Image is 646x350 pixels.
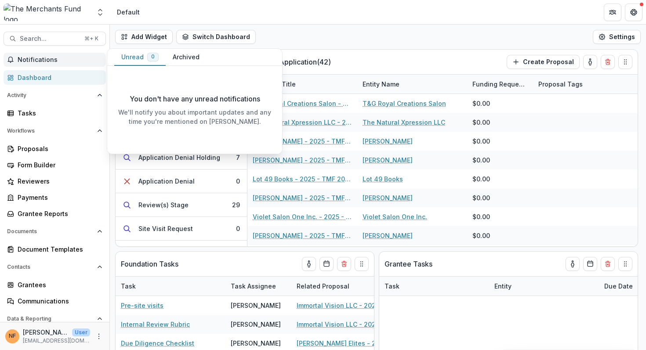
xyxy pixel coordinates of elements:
a: Lot 49 Books - 2025 - TMF 2025 Stabilization Grant Program [253,174,352,184]
div: Document Templates [18,245,99,254]
a: Violet Salon One Inc. - 2025 - TMF 2025 Stabilization Grant Program [253,212,352,221]
div: Grantee Reports [18,209,99,218]
div: Funding Requested [467,79,533,89]
div: Entity Name [357,79,405,89]
a: [PERSON_NAME] - 2025 - TMF 2025 Stabilization Grant Program [253,137,352,146]
button: Unread [114,49,166,66]
div: Proposal Tags [533,75,643,94]
a: The Natural Xpression LLC - 2025 - TMF 2025 Stabilization Grant Program [253,118,352,127]
div: Natalie Francis [9,333,16,339]
div: Proposals [18,144,99,153]
p: [EMAIL_ADDRESS][DOMAIN_NAME] [23,337,90,345]
div: Tasks [18,108,99,118]
a: Pre-site visits [121,301,163,310]
span: Contacts [7,264,94,270]
a: T&G Royal Creations Salon - 2025 - TMF 2025 Stabilization Grant Program [253,99,352,108]
button: Create Proposal [507,55,580,69]
div: Task Assignee [225,277,291,296]
div: $0.00 [472,99,490,108]
a: [PERSON_NAME] - 2025 - TMF 2025 Stabilization Grant Program [253,231,352,240]
a: Violet Salon One Inc. [363,212,427,221]
div: Related Proposal [291,277,401,296]
div: Due Date [599,281,638,291]
p: You don't have any unread notifications [130,94,260,104]
div: Form Builder [18,160,99,170]
div: Task [116,281,141,291]
a: [PERSON_NAME] [363,155,413,165]
div: Proposal Title [247,75,357,94]
a: Due Diligence Checklist [121,339,194,348]
a: Tasks [4,106,106,120]
div: Task [379,277,489,296]
button: Partners [604,4,621,21]
a: Form Builder [4,158,106,172]
a: [PERSON_NAME] - 2025 - TMF 2025 Stabilization Grant Program [253,193,352,202]
div: Related Proposal [291,281,355,291]
div: Task [116,277,225,296]
p: [PERSON_NAME] [23,328,69,337]
span: Data & Reporting [7,316,94,322]
div: ⌘ + K [83,34,100,43]
div: 29 [232,200,240,209]
button: Delete card [601,257,615,271]
a: Lot 49 Books [363,174,403,184]
a: Document Templates [4,242,106,256]
button: toggle-assigned-to-me [583,55,597,69]
button: Calendar [583,257,597,271]
div: [PERSON_NAME] [231,339,281,348]
button: Site Visit Request0 [116,217,247,241]
button: Add Widget [115,30,173,44]
a: Reviewers [4,174,106,188]
a: Internal Review Rubric [121,320,190,329]
p: Grantee Tasks [385,259,432,269]
div: Entity Name [357,75,467,94]
div: Default [117,7,140,17]
div: Proposal Tags [533,79,588,89]
a: [PERSON_NAME] Elites - 2025 - TMF 2025 Stabilization Grant Program [297,339,396,348]
div: Funding Requested [467,75,533,94]
p: Foundation Tasks [121,259,178,269]
button: Application Denial Holding7 [116,146,247,170]
div: $0.00 [472,174,490,184]
a: Dashboard [4,70,106,85]
div: [PERSON_NAME] [231,320,281,329]
a: [PERSON_NAME] [363,193,413,202]
div: Application Denial Holding [138,153,220,162]
a: [PERSON_NAME] [363,231,413,240]
span: Search... [20,35,79,43]
a: The Natural Xpression LLC [363,118,445,127]
button: Calendar [319,257,334,271]
button: Application Denial0 [116,170,247,193]
div: Reviewers [18,177,99,186]
div: [PERSON_NAME] [231,301,281,310]
div: Site Visit Request [138,224,193,233]
button: Drag [355,257,369,271]
div: $0.00 [472,118,490,127]
div: $0.00 [472,231,490,240]
div: $0.00 [472,193,490,202]
a: Payments [4,190,106,205]
div: $0.00 [472,155,490,165]
div: Entity [489,281,517,291]
button: Drag [618,55,632,69]
button: toggle-assigned-to-me [302,257,316,271]
button: Delete card [337,257,351,271]
div: Task [379,281,405,291]
p: User [72,328,90,336]
div: Communications [18,296,99,306]
a: Proposals [4,141,106,156]
a: Communications [4,294,106,308]
nav: breadcrumb [113,6,143,18]
button: Open Activity [4,88,106,102]
a: T&G Royal Creations Salon [363,99,446,108]
button: Drag [618,257,632,271]
button: Switch Dashboard [176,30,256,44]
div: Payments [18,193,99,202]
button: Notifications [4,53,106,67]
div: 0 [236,177,240,186]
